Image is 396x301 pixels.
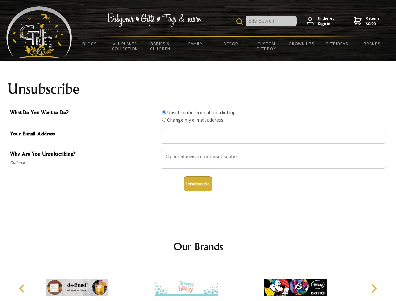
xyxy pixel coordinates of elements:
[354,16,380,27] a: 0 items$0.00
[367,282,381,295] button: Next
[178,37,214,50] a: Family
[366,21,380,27] strong: $0.00
[107,13,201,27] img: Babywear - Gifts - Toys & more
[13,239,384,254] h2: Our Brands
[161,150,386,169] textarea: Why Are You Unsubscribing?
[162,118,166,122] input: What Do You Want to Do?
[249,37,284,55] a: Custom Gift Box
[246,16,297,26] input: Site Search
[184,176,212,191] button: Unsubscribe
[319,37,355,50] a: Gift Ideas
[284,37,319,50] a: Grown Ups
[161,130,386,144] input: Your E-mail Address
[236,18,243,25] img: product search
[16,282,29,295] button: Previous
[6,6,72,58] img: Babyware - Gifts - Toys and more...
[10,108,157,118] span: What Do You Want to Do?
[108,37,143,55] a: All Plants Collection
[8,82,389,97] h1: Unsubscribe
[10,159,157,166] span: Optional
[318,16,334,27] span: Hi there,
[355,37,390,50] a: Brands
[10,150,157,159] span: Why Are You Unsubscribing?
[10,130,157,139] span: Your E-mail Address
[167,117,223,123] label: Change my e-mail address
[72,37,108,50] a: BLOGS
[318,21,334,27] strong: Sign in
[162,110,166,114] input: What Do You Want to Do?
[213,37,249,50] a: Decor
[143,37,178,55] a: Babies & Children
[307,16,334,27] a: Hi there,Sign in
[167,109,236,115] label: Unsubscribe from all marketing
[366,15,380,27] span: 0 items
